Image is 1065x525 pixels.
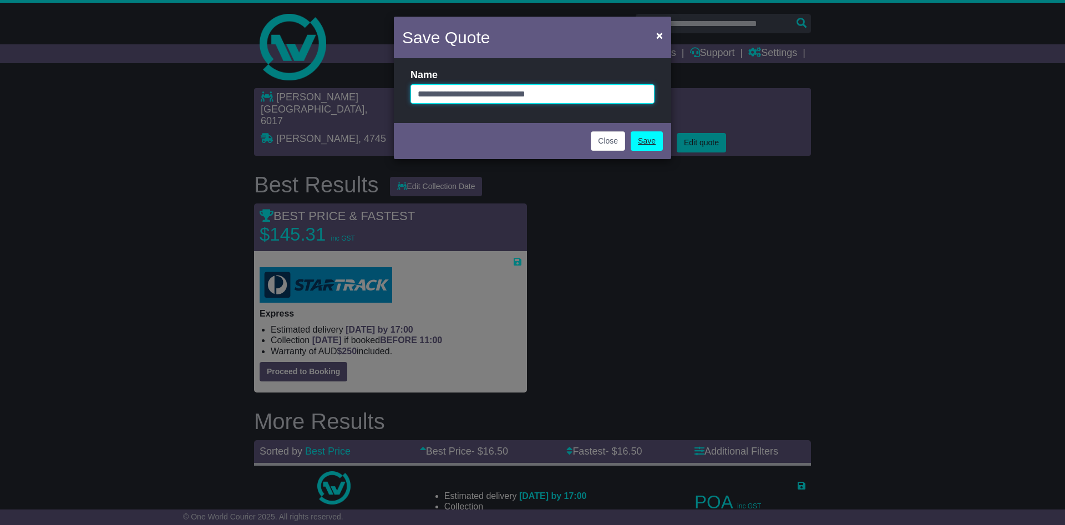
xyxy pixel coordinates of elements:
span: × [656,29,663,42]
button: Close [651,24,668,47]
h4: Save Quote [402,25,490,50]
label: Name [410,69,438,81]
a: Save [631,131,663,151]
button: Close [591,131,625,151]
